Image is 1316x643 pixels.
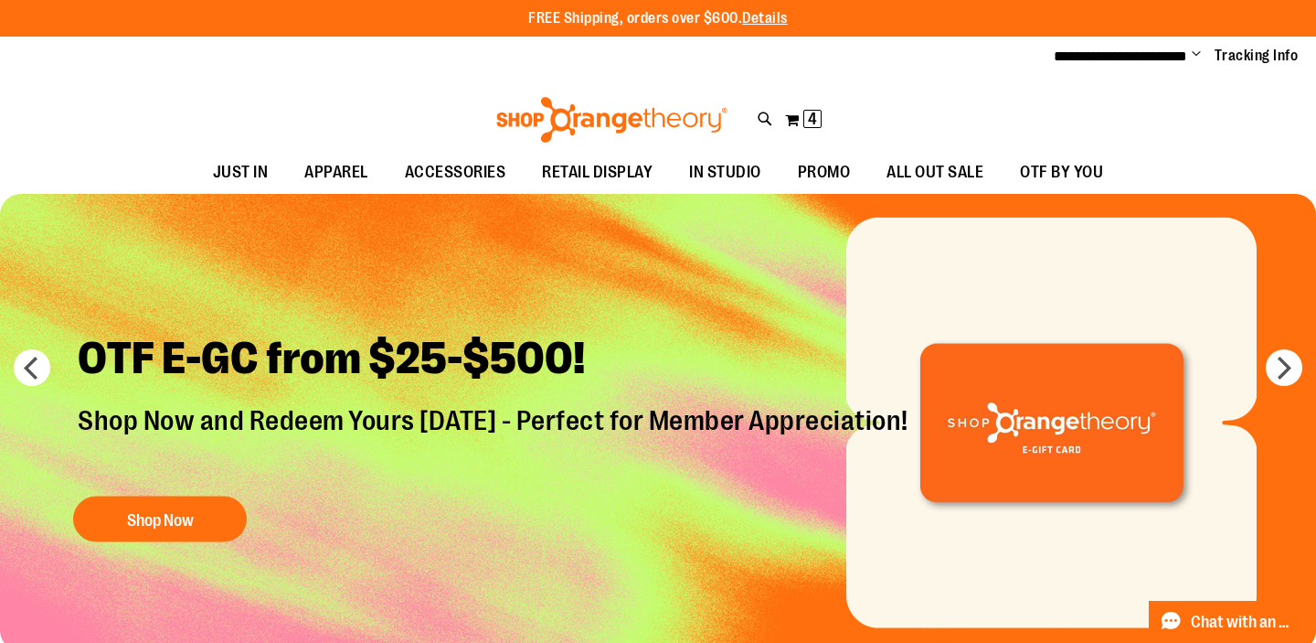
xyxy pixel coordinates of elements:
[64,403,927,477] p: Shop Now and Redeem Yours [DATE] - Perfect for Member Appreciation!
[689,152,761,193] span: IN STUDIO
[808,110,817,128] span: 4
[742,10,788,27] a: Details
[1192,47,1201,65] button: Account menu
[64,316,927,403] h2: OTF E-GC from $25-$500!
[304,152,368,193] span: APPAREL
[886,152,983,193] span: ALL OUT SALE
[1191,614,1294,631] span: Chat with an Expert
[213,152,269,193] span: JUST IN
[542,152,653,193] span: RETAIL DISPLAY
[405,152,506,193] span: ACCESSORIES
[14,349,50,386] button: prev
[528,8,788,29] p: FREE Shipping, orders over $600.
[1266,349,1302,386] button: next
[493,97,730,143] img: Shop Orangetheory
[73,496,247,541] button: Shop Now
[798,152,851,193] span: PROMO
[1020,152,1103,193] span: OTF BY YOU
[1215,46,1299,66] a: Tracking Info
[64,316,927,551] a: OTF E-GC from $25-$500! Shop Now and Redeem Yours [DATE] - Perfect for Member Appreciation! Shop Now
[1149,601,1306,643] button: Chat with an Expert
